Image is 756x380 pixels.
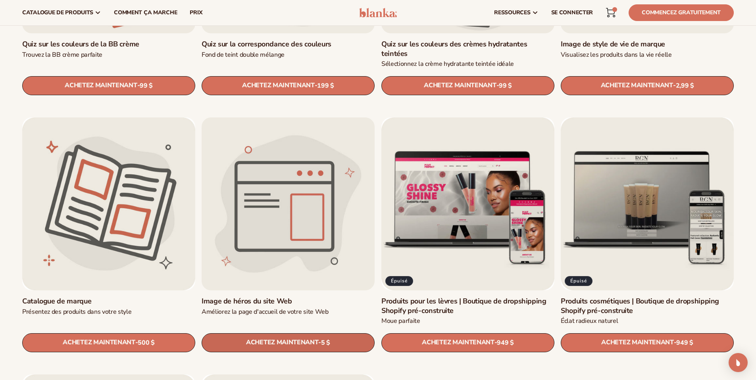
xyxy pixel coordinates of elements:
[551,9,593,16] font: SE CONNECTER
[381,40,554,58] a: Quiz sur les couleurs des crèmes hydratantes teintées
[675,81,694,90] font: 2,99 $
[315,81,317,90] font: -
[381,76,554,95] a: ACHETEZ MAINTENANT- 99 $
[673,338,676,347] font: -
[494,338,497,347] font: -
[561,40,734,49] a: Image de style de vie de marque
[673,81,676,90] font: -
[190,9,202,16] font: prix
[321,338,330,347] font: 5 $
[317,81,334,90] font: 199 $
[22,76,195,95] a: ACHETEZ MAINTENANT- 99 $
[242,81,315,90] font: ACHETEZ MAINTENANT
[561,297,734,315] a: Produits cosmétiques | Boutique de dropshipping Shopify pré-construite
[359,8,397,17] img: logo
[202,76,375,95] a: ACHETEZ MAINTENANT- 199 $
[729,353,748,372] div: Open Intercom Messenger
[202,333,375,352] a: ACHETEZ MAINTENANT- 5 $
[135,338,138,347] font: -
[600,81,673,90] font: ACHETEZ MAINTENANT
[319,338,321,347] font: -
[629,4,734,21] a: Commencez gratuitement
[202,297,375,306] a: Image de héros du site Web
[137,81,140,90] font: -
[246,338,318,347] font: ACHETEZ MAINTENANT
[63,338,135,347] font: ACHETEZ MAINTENANT
[22,40,195,49] a: Quiz sur les couleurs de la BB crème
[381,333,554,352] a: ACHETEZ MAINTENANT- 949 $
[561,333,734,352] a: ACHETEZ MAINTENANT- 949 $
[642,9,721,16] font: Commencez gratuitement
[114,9,177,16] font: Comment ça marche
[140,81,153,90] font: 99 $
[22,297,195,306] a: Catalogue de marque
[424,81,496,90] font: ACHETEZ MAINTENANT
[676,338,693,347] font: 949 $
[561,76,734,95] a: ACHETEZ MAINTENANT- 2,99 $
[202,40,375,49] a: Quiz sur la correspondance des couleurs
[65,81,137,90] font: ACHETEZ MAINTENANT
[494,9,530,16] font: ressources
[497,338,514,347] font: 949 $
[601,338,673,347] font: ACHETEZ MAINTENANT
[422,338,494,347] font: ACHETEZ MAINTENANT
[496,81,499,90] font: -
[22,9,93,16] font: catalogue de produits
[138,338,154,347] font: 500 $
[381,297,554,315] a: Produits pour les lèvres | Boutique de dropshipping Shopify pré-construite
[22,333,195,352] a: ACHETEZ MAINTENANT- 500 $
[499,81,512,90] font: 99 $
